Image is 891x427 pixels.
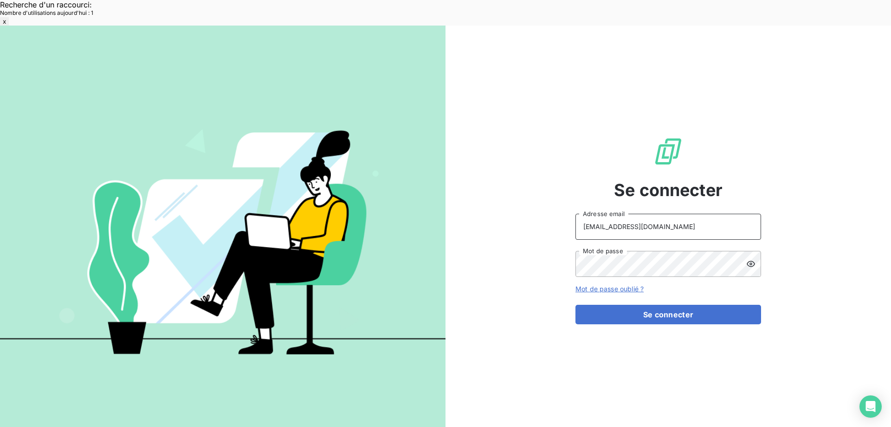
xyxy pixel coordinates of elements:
a: Mot de passe oublié ? [575,285,644,293]
span: Se connecter [614,177,723,203]
div: Open Intercom Messenger [859,395,882,418]
img: Logo LeanPay [653,137,683,166]
button: Se connecter [575,305,761,324]
input: placeholder [575,214,761,240]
